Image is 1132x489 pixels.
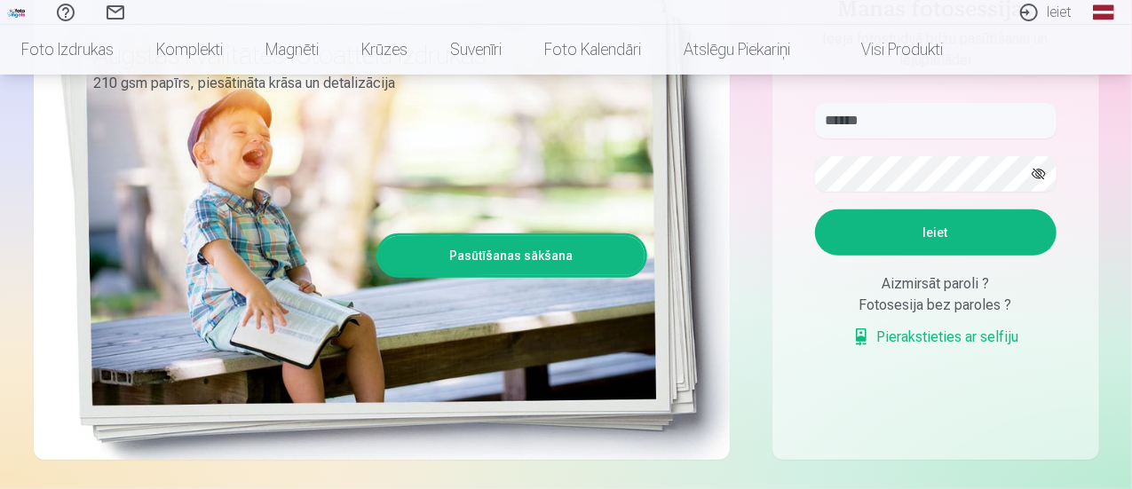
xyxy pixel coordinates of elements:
[811,25,964,75] a: Visi produkti
[815,209,1057,256] button: Ieiet
[340,25,429,75] a: Krūzes
[135,25,244,75] a: Komplekti
[815,273,1057,295] div: Aizmirsāt paroli ?
[662,25,811,75] a: Atslēgu piekariņi
[852,327,1019,348] a: Pierakstieties ar selfiju
[94,71,634,96] p: 210 gsm papīrs, piesātināta krāsa un detalizācija
[7,7,27,18] img: /fa1
[429,25,523,75] a: Suvenīri
[244,25,340,75] a: Magnēti
[523,25,662,75] a: Foto kalendāri
[815,295,1057,316] div: Fotosesija bez paroles ?
[379,236,645,275] a: Pasūtīšanas sākšana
